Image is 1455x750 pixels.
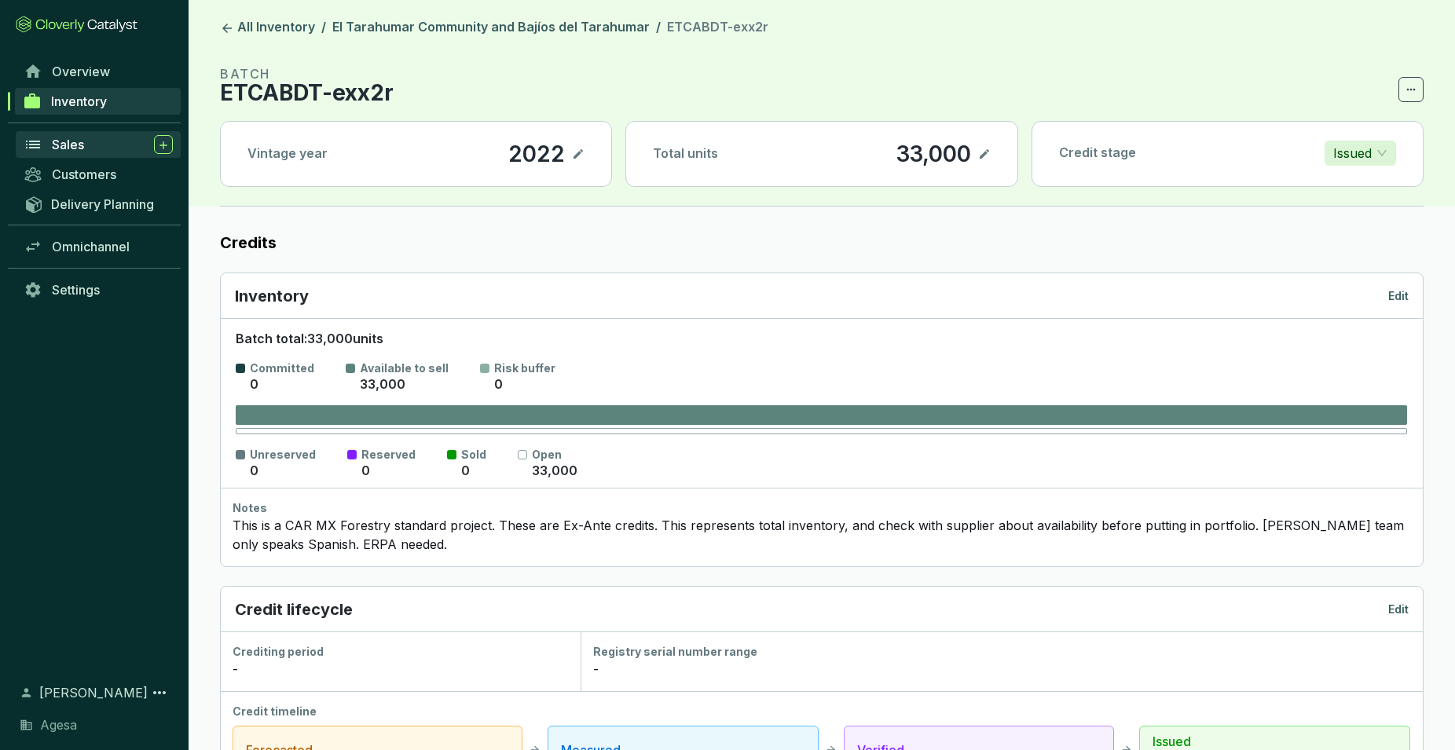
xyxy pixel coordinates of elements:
span: Overview [52,64,110,79]
span: [PERSON_NAME] [39,683,148,702]
p: 0 [461,463,470,480]
p: Committed [250,360,314,376]
p: Available to sell [360,360,449,376]
span: Sales [52,137,84,152]
a: Customers [16,161,181,188]
p: Risk buffer [494,360,555,376]
p: Credit lifecycle [235,598,353,620]
div: Crediting period [233,644,568,660]
span: Omnichannel [52,239,130,254]
span: Inventory [51,93,107,109]
a: Settings [16,276,181,303]
p: Edit [1388,602,1409,617]
p: Issued [1333,141,1372,165]
p: Credit stage [1059,145,1136,162]
p: 33,000 [532,463,577,480]
a: Omnichannel [16,233,181,260]
span: Customers [52,166,116,182]
p: 33,000 [360,376,405,393]
p: 33,000 [896,141,972,167]
a: All Inventory [217,19,318,38]
div: Credit timeline [233,704,1410,719]
a: Inventory [15,88,181,115]
span: 0 [494,376,503,392]
p: Batch total: 33,000 units [236,331,1407,348]
p: Total units [653,145,718,163]
p: ETCABDT-exx2r [220,83,394,102]
a: Overview [16,58,181,85]
p: 0 [250,463,258,480]
p: Unreserved [250,447,316,463]
p: Inventory [235,285,309,307]
a: El Tarahumar Community and Bajíos del Tarahumar [329,19,653,38]
p: Vintage year [247,145,328,163]
li: / [656,19,661,38]
p: Reserved [361,447,416,463]
li: / [321,19,326,38]
span: Delivery Planning [51,196,154,212]
div: - [233,660,568,679]
p: 0 [250,376,258,393]
p: 2022 [508,141,566,167]
div: Notes [233,500,1410,516]
a: Delivery Planning [16,191,181,217]
span: Settings [52,282,100,298]
div: Registry serial number range [593,644,1410,660]
label: Credits [220,232,1424,254]
p: 0 [361,463,370,480]
p: Open [532,447,577,463]
span: Agesa [40,715,77,734]
a: Sales [16,131,181,158]
span: ETCABDT-exx2r [667,19,768,35]
p: Edit [1388,288,1409,304]
div: This is a CAR MX Forestry standard project. These are Ex-Ante credits. This represents total inve... [233,516,1410,554]
p: BATCH [220,64,394,83]
p: Sold [461,447,486,463]
div: - [593,660,1410,679]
